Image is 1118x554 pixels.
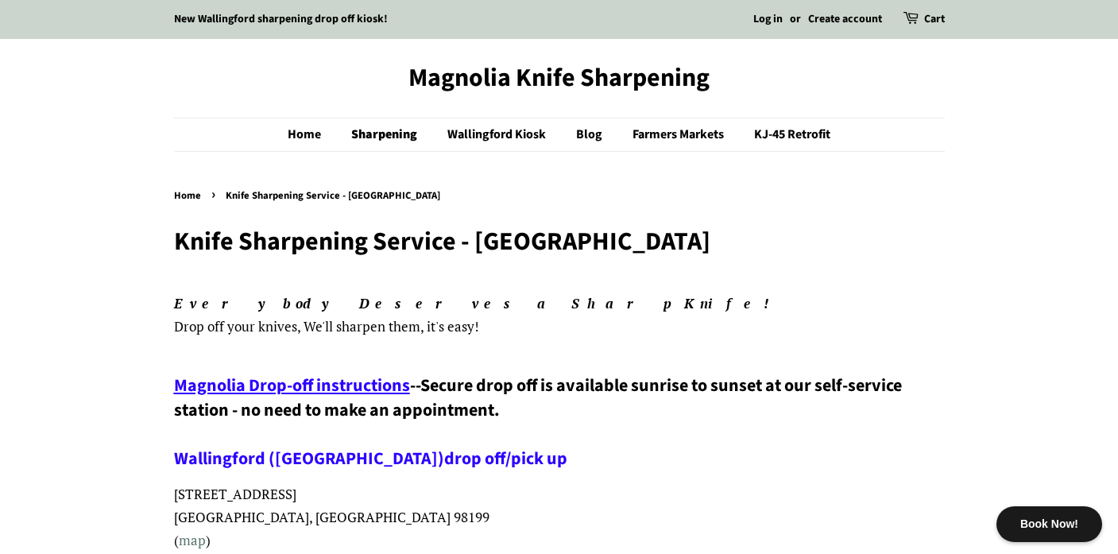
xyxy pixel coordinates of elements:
nav: breadcrumbs [174,188,945,205]
span: [STREET_ADDRESS] [GEOGRAPHIC_DATA], [GEOGRAPHIC_DATA] 98199 ( ) [174,485,489,549]
span: Knife Sharpening Service - [GEOGRAPHIC_DATA] [226,188,444,203]
p: , We'll sharpen them, it's easy! [174,292,945,339]
span: › [211,184,219,204]
a: Magnolia Drop-off instructions [174,373,410,398]
h1: Knife Sharpening Service - [GEOGRAPHIC_DATA] [174,227,945,257]
a: KJ-45 Retrofit [742,118,830,151]
span: -- [410,373,420,398]
a: Sharpening [339,118,433,151]
span: Secure drop off is available sunrise to sunset at our self-service station - no need to make an a... [174,373,902,471]
a: Wallingford Kiosk [435,118,562,151]
em: Everybody Deserves a Sharp Knife! [174,294,783,312]
a: Create account [808,11,882,27]
a: Log in [753,11,783,27]
a: Cart [924,10,945,29]
a: Wallingford ([GEOGRAPHIC_DATA]) [174,446,444,471]
a: map [179,531,206,549]
a: Magnolia Knife Sharpening [174,63,945,93]
div: Book Now! [996,506,1102,542]
a: Home [288,118,337,151]
a: New Wallingford sharpening drop off kiosk! [174,11,388,27]
a: Farmers Markets [621,118,740,151]
a: Home [174,188,205,203]
span: Drop off your knives [174,317,297,335]
li: or [790,10,801,29]
a: Blog [564,118,618,151]
a: drop off/pick up [444,446,567,471]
